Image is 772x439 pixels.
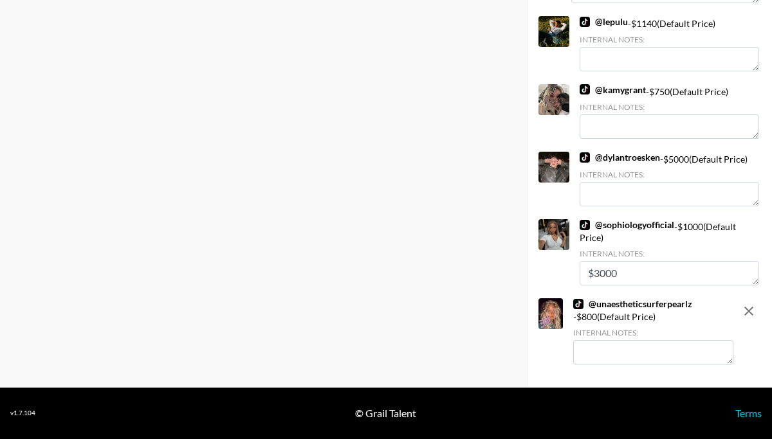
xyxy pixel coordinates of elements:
img: TikTok [573,299,584,309]
div: Internal Notes: [573,328,733,337]
img: TikTok [580,17,590,27]
button: remove [736,298,762,324]
a: @lepulu [580,16,628,28]
div: - $ 1000 (Default Price) [580,219,759,285]
img: TikTok [580,152,590,163]
img: TikTok [580,84,590,94]
a: @unaestheticsurferpearlz [573,298,692,310]
a: @sophiologyofficial [580,219,674,231]
div: v 1.7.104 [10,409,35,417]
div: - $ 1140 (Default Price) [580,16,759,71]
div: - $ 800 (Default Price) [573,298,733,364]
a: @kamygrant [580,84,646,96]
div: © Grail Talent [355,407,416,420]
a: Terms [735,407,762,419]
div: - $ 750 (Default Price) [580,84,759,139]
img: TikTok [580,220,590,230]
div: - $ 5000 (Default Price) [580,152,759,206]
div: Internal Notes: [580,170,759,179]
div: Internal Notes: [580,249,759,258]
a: @dylantroesken [580,152,660,163]
div: Internal Notes: [580,35,759,44]
div: Internal Notes: [580,102,759,112]
textarea: $3000 [580,261,759,285]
